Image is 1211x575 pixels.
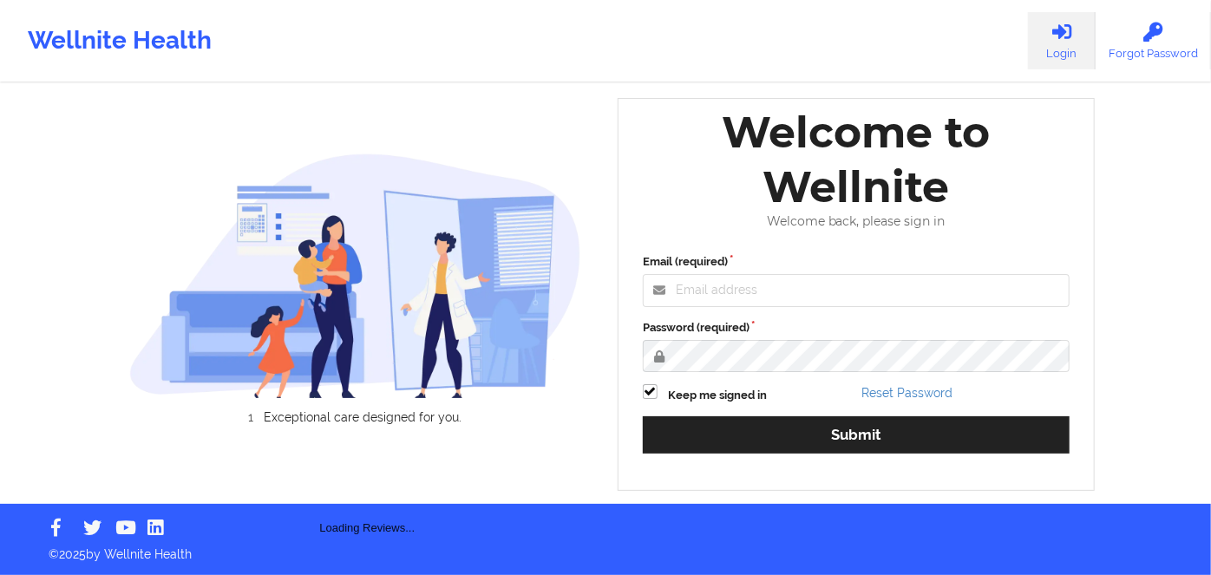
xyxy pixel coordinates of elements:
label: Email (required) [643,253,1070,271]
label: Password (required) [643,319,1070,337]
a: Forgot Password [1096,12,1211,69]
li: Exceptional care designed for you. [144,410,581,424]
label: Keep me signed in [668,387,767,404]
div: Welcome to Wellnite [631,105,1082,214]
a: Reset Password [862,386,953,400]
img: wellnite-auth-hero_200.c722682e.png [129,153,582,398]
a: Login [1028,12,1096,69]
div: Welcome back, please sign in [631,214,1082,229]
p: © 2025 by Wellnite Health [36,533,1175,563]
button: Submit [643,416,1070,454]
div: Loading Reviews... [129,454,606,537]
input: Email address [643,274,1070,307]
